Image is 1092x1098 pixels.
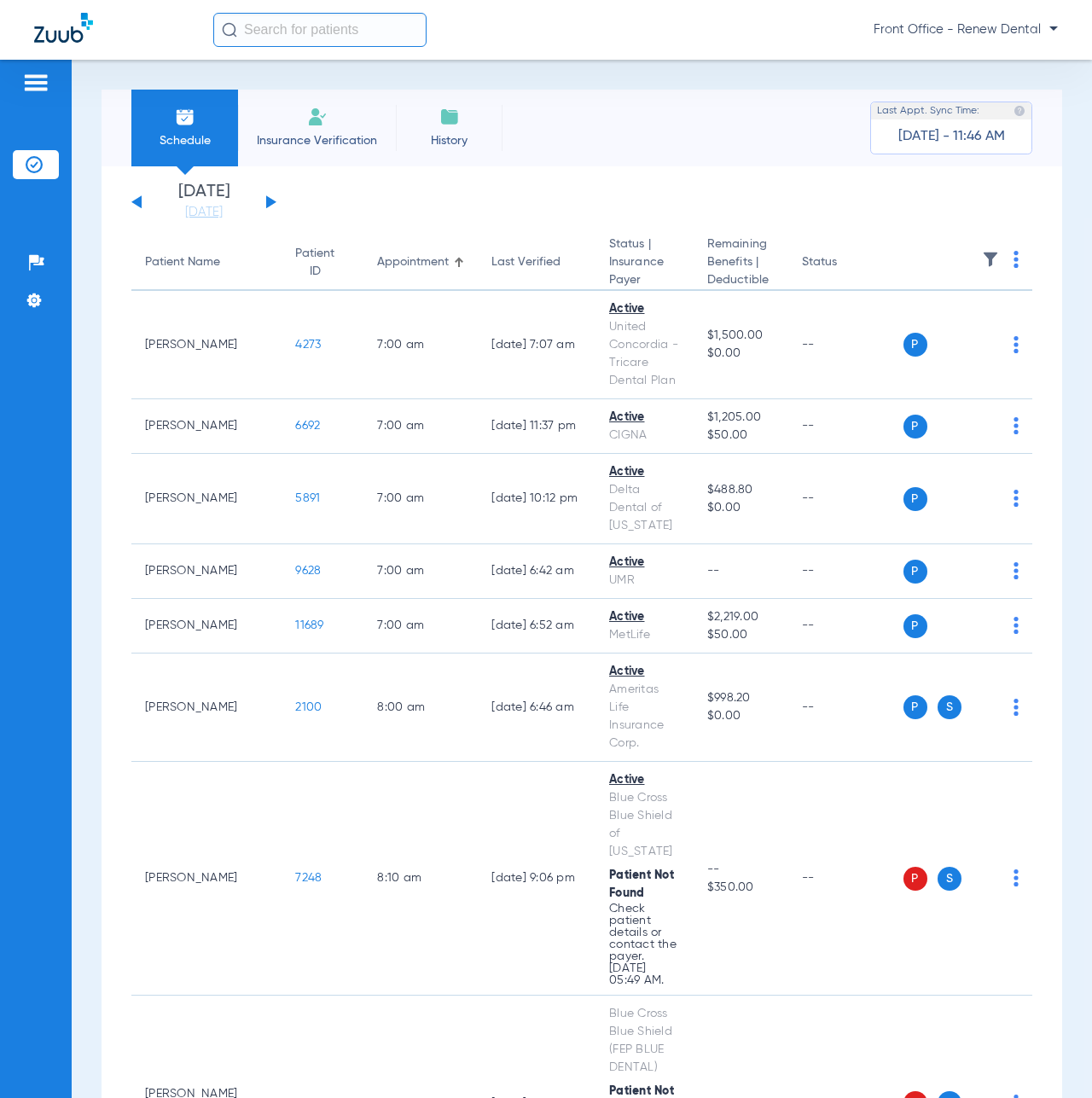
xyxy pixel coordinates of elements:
[707,271,775,289] span: Deductible
[363,454,478,544] td: 7:00 AM
[609,1005,680,1077] div: Blue Cross Blue Shield (FEP BLUE DENTAL)
[609,663,680,681] div: Active
[363,762,478,996] td: 8:10 AM
[903,333,927,357] span: P
[609,608,680,626] div: Active
[131,654,282,762] td: [PERSON_NAME]
[478,291,595,399] td: [DATE] 7:07 AM
[707,861,775,879] span: --
[595,235,694,291] th: Status |
[707,707,775,725] span: $0.00
[295,420,320,432] span: 6692
[1014,490,1019,507] img: group-dot-blue.svg
[153,183,255,221] li: [DATE]
[788,654,903,762] td: --
[409,132,490,149] span: History
[707,608,775,626] span: $2,219.00
[1014,417,1019,434] img: group-dot-blue.svg
[131,762,282,996] td: [PERSON_NAME]
[295,872,322,884] span: 7248
[707,689,775,707] span: $998.20
[295,565,321,577] span: 9628
[145,253,268,271] div: Patient Name
[363,291,478,399] td: 7:00 AM
[788,291,903,399] td: --
[609,626,680,644] div: MetLife
[609,409,680,427] div: Active
[478,454,595,544] td: [DATE] 10:12 PM
[295,701,322,713] span: 2100
[938,695,961,719] span: S
[22,73,49,93] img: hamburger-icon
[788,454,903,544] td: --
[1014,869,1019,886] img: group-dot-blue.svg
[363,654,478,762] td: 8:00 AM
[363,599,478,654] td: 7:00 AM
[707,879,775,897] span: $350.00
[144,132,225,149] span: Schedule
[295,492,320,504] span: 5891
[609,463,680,481] div: Active
[1007,1016,1092,1098] iframe: Chat Widget
[609,253,680,289] span: Insurance Payer
[295,339,321,351] span: 4273
[874,21,1058,38] span: Front Office - Renew Dental
[694,235,788,291] th: Remaining Benefits |
[175,107,195,127] img: Schedule
[707,327,775,345] span: $1,500.00
[609,481,680,535] div: Delta Dental of [US_STATE]
[295,245,350,281] div: Patient ID
[609,681,680,752] div: Ameritas Life Insurance Corp.
[34,13,93,43] img: Zuub Logo
[982,251,999,268] img: filter.svg
[1014,251,1019,268] img: group-dot-blue.svg
[478,762,595,996] td: [DATE] 9:06 PM
[131,291,282,399] td: [PERSON_NAME]
[609,427,680,444] div: CIGNA
[903,487,927,511] span: P
[788,544,903,599] td: --
[131,599,282,654] td: [PERSON_NAME]
[491,253,582,271] div: Last Verified
[903,695,927,719] span: P
[788,399,903,454] td: --
[788,235,903,291] th: Status
[707,499,775,517] span: $0.00
[295,245,334,281] div: Patient ID
[1014,617,1019,634] img: group-dot-blue.svg
[295,619,323,631] span: 11689
[609,318,680,390] div: United Concordia - Tricare Dental Plan
[609,869,674,899] span: Patient Not Found
[491,253,561,271] div: Last Verified
[251,132,383,149] span: Insurance Verification
[707,409,775,427] span: $1,205.00
[609,572,680,590] div: UMR
[377,253,464,271] div: Appointment
[131,454,282,544] td: [PERSON_NAME]
[377,253,449,271] div: Appointment
[307,107,328,127] img: Manual Insurance Verification
[898,128,1005,145] span: [DATE] - 11:46 AM
[131,544,282,599] td: [PERSON_NAME]
[131,399,282,454] td: [PERSON_NAME]
[478,544,595,599] td: [DATE] 6:42 AM
[439,107,460,127] img: History
[903,560,927,584] span: P
[903,867,927,891] span: P
[222,22,237,38] img: Search Icon
[145,253,220,271] div: Patient Name
[707,626,775,644] span: $50.00
[609,300,680,318] div: Active
[788,762,903,996] td: --
[1014,105,1025,117] img: last sync help info
[1014,562,1019,579] img: group-dot-blue.svg
[707,427,775,444] span: $50.00
[153,204,255,221] a: [DATE]
[609,554,680,572] div: Active
[609,771,680,789] div: Active
[1014,336,1019,353] img: group-dot-blue.svg
[707,565,720,577] span: --
[609,903,680,986] p: Check patient details or contact the payer. [DATE] 05:49 AM.
[478,654,595,762] td: [DATE] 6:46 AM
